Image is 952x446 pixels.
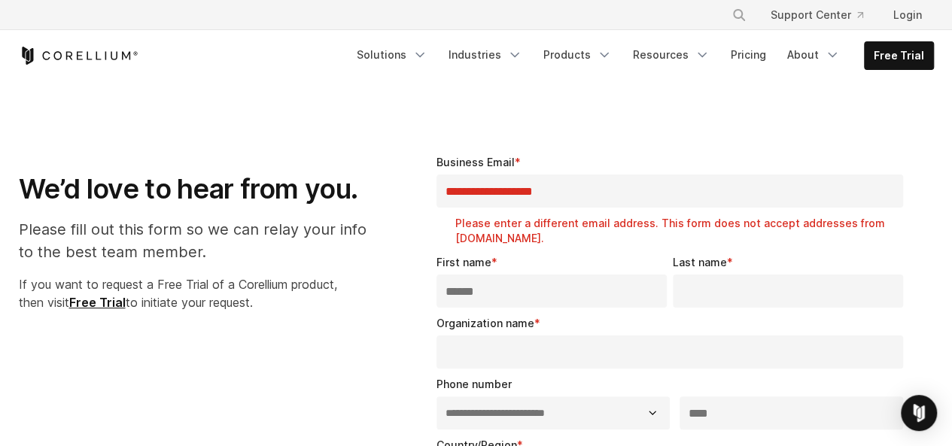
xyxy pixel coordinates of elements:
[759,2,875,29] a: Support Center
[19,218,382,263] p: Please fill out this form so we can relay your info to the best team member.
[725,2,753,29] button: Search
[455,216,910,246] label: Please enter a different email address. This form does not accept addresses from [DOMAIN_NAME].
[713,2,934,29] div: Navigation Menu
[436,256,491,269] span: First name
[19,172,382,206] h1: We’d love to hear from you.
[534,41,621,68] a: Products
[19,47,138,65] a: Corellium Home
[673,256,727,269] span: Last name
[436,156,515,168] span: Business Email
[440,41,531,68] a: Industries
[865,42,933,69] a: Free Trial
[624,41,719,68] a: Resources
[436,378,512,390] span: Phone number
[436,317,534,329] span: Organization name
[901,395,937,431] div: Open Intercom Messenger
[348,41,934,70] div: Navigation Menu
[348,41,436,68] a: Solutions
[881,2,934,29] a: Login
[69,295,126,310] a: Free Trial
[778,41,849,68] a: About
[19,275,382,311] p: If you want to request a Free Trial of a Corellium product, then visit to initiate your request.
[722,41,775,68] a: Pricing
